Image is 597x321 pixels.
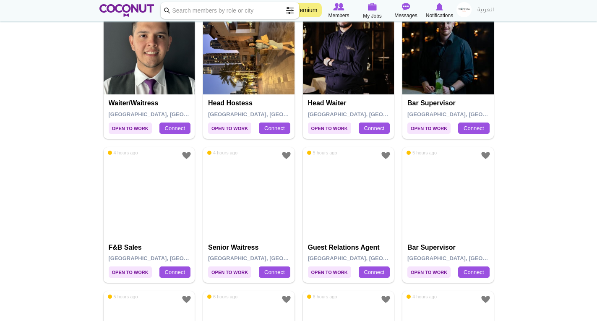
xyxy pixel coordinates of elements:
a: Connect [259,123,290,134]
span: [GEOGRAPHIC_DATA], [GEOGRAPHIC_DATA] [407,255,527,261]
h4: Waiter/Waitress [109,99,192,107]
span: Open to Work [109,123,152,134]
span: [GEOGRAPHIC_DATA], [GEOGRAPHIC_DATA] [407,111,527,117]
a: Add to Favourites [381,294,391,305]
h4: Head Hostess [208,99,292,107]
span: Open to Work [407,123,451,134]
img: Home [99,4,154,17]
span: 6 hours ago [207,294,237,300]
span: [GEOGRAPHIC_DATA], [GEOGRAPHIC_DATA] [109,111,228,117]
span: Members [328,11,349,20]
span: 4 hours ago [407,294,437,300]
span: Open to Work [109,266,152,278]
h4: Bar Supervisor [407,244,491,251]
a: Add to Favourites [381,150,391,161]
h4: F&B Sales [109,244,192,251]
a: Notifications Notifications [423,2,456,20]
span: Open to Work [208,123,251,134]
a: My Jobs My Jobs [356,2,389,20]
a: Connect [259,266,290,278]
a: Connect [359,266,390,278]
span: 6 hours ago [307,294,337,300]
a: Add to Favourites [281,294,292,305]
h4: Senior Waitress [208,244,292,251]
a: Add to Favourites [281,150,292,161]
a: العربية [473,2,498,19]
a: Add to Favourites [181,294,192,305]
span: Open to Work [308,266,351,278]
span: [GEOGRAPHIC_DATA], [GEOGRAPHIC_DATA] [208,255,328,261]
span: 4 hours ago [207,150,237,156]
img: Messages [402,3,410,10]
a: Go Premium [280,3,322,17]
img: Browse Members [333,3,344,10]
span: [GEOGRAPHIC_DATA], [GEOGRAPHIC_DATA] [308,111,428,117]
span: 4 hours ago [108,150,138,156]
h4: Head Waiter [308,99,391,107]
span: Open to Work [308,123,351,134]
span: Open to Work [407,266,451,278]
a: Connect [458,123,489,134]
a: Messages Messages [389,2,423,20]
a: Connect [359,123,390,134]
a: Add to Favourites [181,150,192,161]
a: Browse Members Members [322,2,356,20]
a: Add to Favourites [480,294,491,305]
h4: Bar Supervisor [407,99,491,107]
a: Connect [159,266,190,278]
img: My Jobs [368,3,377,10]
span: 5 hours ago [307,150,337,156]
span: 5 hours ago [407,150,437,156]
img: Notifications [436,3,443,10]
input: Search members by role or city [161,2,299,19]
span: [GEOGRAPHIC_DATA], [GEOGRAPHIC_DATA] [208,111,328,117]
span: [GEOGRAPHIC_DATA], [GEOGRAPHIC_DATA] [109,255,228,261]
span: [GEOGRAPHIC_DATA], [GEOGRAPHIC_DATA] [308,255,428,261]
a: Add to Favourites [480,150,491,161]
span: Open to Work [208,266,251,278]
h4: Guest Relations Agent [308,244,391,251]
span: My Jobs [363,12,382,20]
a: Connect [458,266,489,278]
span: Notifications [426,11,453,20]
span: Messages [394,11,417,20]
a: Connect [159,123,190,134]
span: 5 hours ago [108,294,138,300]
